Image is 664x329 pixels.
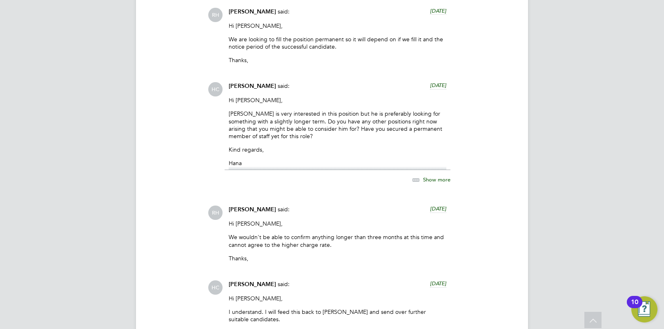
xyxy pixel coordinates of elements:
[208,8,223,22] span: RH
[229,146,446,153] p: Kind regards,
[229,110,446,140] p: [PERSON_NAME] is very interested in this position but he is preferably looking for something with...
[278,280,290,288] span: said:
[208,82,223,96] span: HC
[229,8,276,15] span: [PERSON_NAME]
[229,83,276,90] span: [PERSON_NAME]
[278,206,290,213] span: said:
[278,8,290,15] span: said:
[229,233,446,248] p: We wouldn't be able to confirm anything longer than three months at this time and cannot agree to...
[229,281,276,288] span: [PERSON_NAME]
[208,280,223,295] span: HC
[229,96,446,104] p: Hi [PERSON_NAME],
[208,206,223,220] span: RH
[631,302,638,313] div: 10
[430,205,446,212] span: [DATE]
[229,220,446,227] p: Hi [PERSON_NAME],
[423,176,450,183] span: Show more
[229,36,446,50] p: We are looking to fill the position permanent so it will depend on if we fill it and the notice p...
[278,82,290,90] span: said:
[229,22,446,29] p: Hi [PERSON_NAME],
[229,56,446,64] p: Thanks,
[229,255,446,262] p: Thanks,
[229,295,446,302] p: Hi [PERSON_NAME],
[631,296,657,322] button: Open Resource Center, 10 new notifications
[430,82,446,89] span: [DATE]
[430,280,446,287] span: [DATE]
[229,159,446,167] p: Hana
[229,308,446,323] p: I understand. I will feed this back to [PERSON_NAME] and send over further suitable candidates.
[229,206,276,213] span: [PERSON_NAME]
[430,7,446,14] span: [DATE]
